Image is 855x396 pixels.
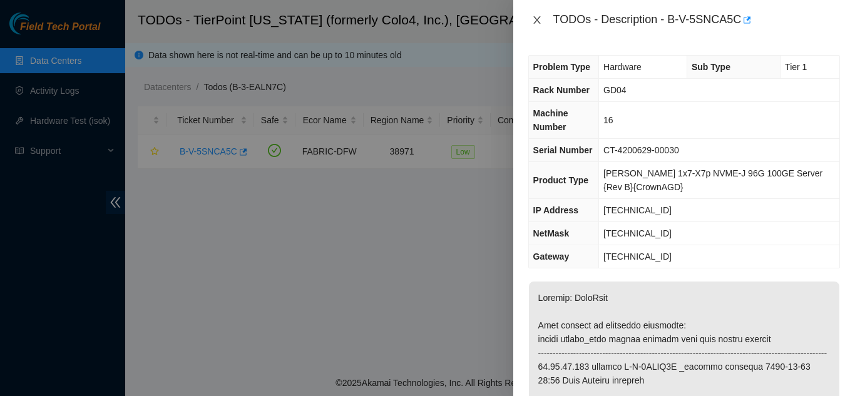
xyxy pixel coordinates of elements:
[533,251,570,261] span: Gateway
[603,251,672,261] span: [TECHNICAL_ID]
[528,14,546,26] button: Close
[533,175,588,185] span: Product Type
[533,62,591,72] span: Problem Type
[603,205,672,215] span: [TECHNICAL_ID]
[533,205,578,215] span: IP Address
[603,115,613,125] span: 16
[603,62,642,72] span: Hardware
[603,228,672,238] span: [TECHNICAL_ID]
[533,108,568,132] span: Machine Number
[692,62,730,72] span: Sub Type
[785,62,807,72] span: Tier 1
[603,168,822,192] span: [PERSON_NAME] 1x7-X7p NVME-J 96G 100GE Server {Rev B}{CrownAGD}
[533,85,590,95] span: Rack Number
[553,10,840,30] div: TODOs - Description - B-V-5SNCA5C
[603,145,679,155] span: CT-4200629-00030
[532,15,542,25] span: close
[533,228,570,238] span: NetMask
[533,145,593,155] span: Serial Number
[603,85,627,95] span: GD04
